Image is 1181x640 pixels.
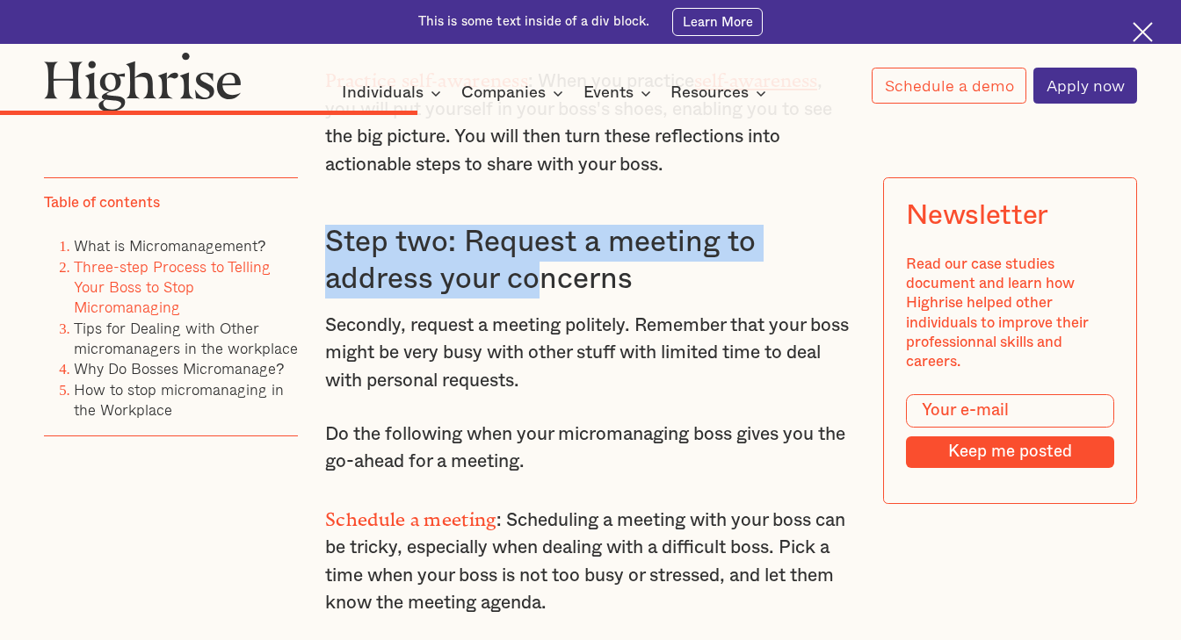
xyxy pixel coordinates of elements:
p: Secondly, request a meeting politely. Remember that your boss might be very busy with other stuff... [325,312,856,395]
input: Keep me posted [906,436,1113,467]
div: Resources [670,83,772,104]
div: Table of contents [44,192,160,212]
div: Read our case studies document and learn how Highrise helped other individuals to improve their p... [906,255,1113,372]
a: Schedule a demo [872,68,1025,104]
div: Companies [461,83,546,104]
div: Events [583,83,656,104]
p: : When you practice , you will put yourself in your boss's shoes, enabling you to see the big pic... [325,62,856,178]
div: Events [583,83,634,104]
div: Individuals [342,83,424,104]
img: Cross icon [1133,22,1153,42]
strong: Schedule a meeting [325,509,496,521]
a: Learn More [672,8,764,36]
a: How to stop micromanaging in the Workplace [74,378,284,420]
a: Tips for Dealing with Other micromanagers in the workplace [74,316,298,358]
div: Newsletter [906,200,1048,233]
div: This is some text inside of a div block. [418,13,650,31]
div: Individuals [342,83,446,104]
div: Companies [461,83,569,104]
a: Why Do Bosses Micromanage? [74,357,284,379]
a: Three-step Process to Telling Your Boss to Stop Micromanaging [74,255,271,318]
form: Modal Form [906,394,1113,468]
div: Resources [670,83,749,104]
h3: Step two: Request a meeting to address your concerns [325,225,856,298]
a: What is Micromanagement? [74,234,265,256]
input: Your e-mail [906,394,1113,428]
p: : Scheduling a meeting with your boss can be tricky, especially when dealing with a difficult bos... [325,501,856,617]
a: Apply now [1033,68,1136,104]
p: Do the following when your micromanaging boss gives you the go-ahead for a meeting. [325,421,856,476]
img: Highrise logo [44,52,242,111]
